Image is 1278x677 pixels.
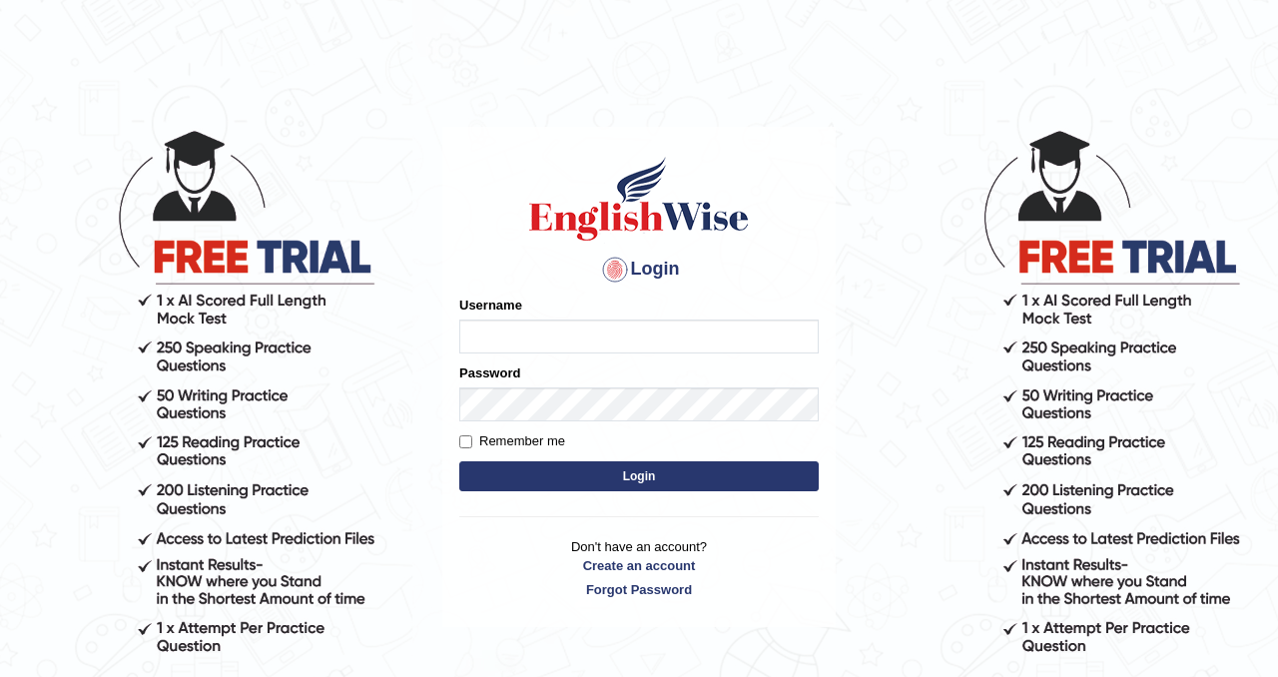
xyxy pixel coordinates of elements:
[459,363,520,382] label: Password
[459,580,819,599] a: Forgot Password
[459,435,472,448] input: Remember me
[459,254,819,286] h4: Login
[459,296,522,315] label: Username
[459,431,565,451] label: Remember me
[459,537,819,599] p: Don't have an account?
[459,461,819,491] button: Login
[459,556,819,575] a: Create an account
[525,154,753,244] img: Logo of English Wise sign in for intelligent practice with AI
